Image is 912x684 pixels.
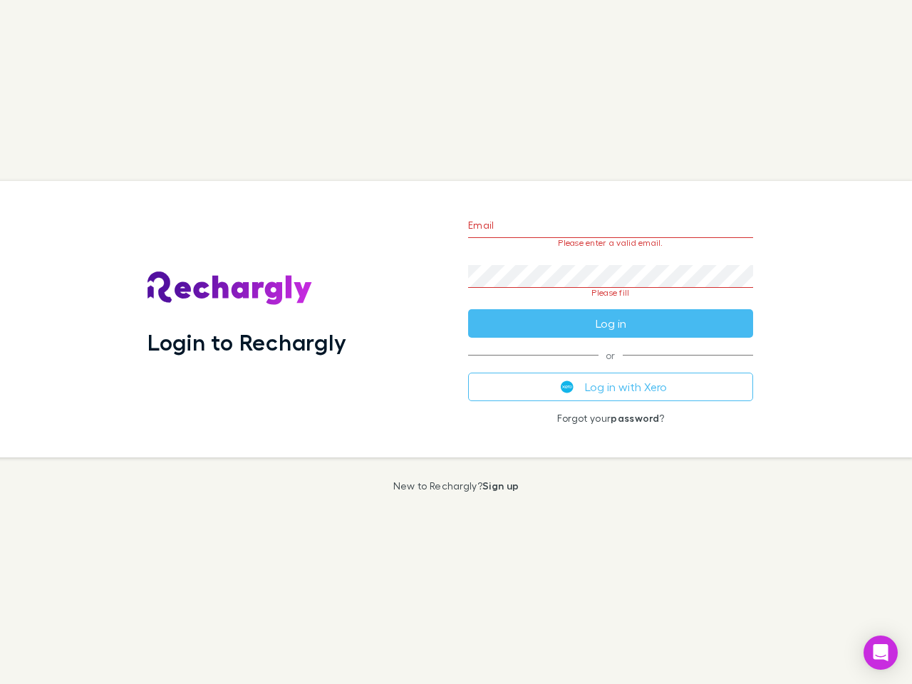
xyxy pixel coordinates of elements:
button: Log in [468,309,753,338]
a: Sign up [482,480,519,492]
p: New to Rechargly? [393,480,519,492]
img: Rechargly's Logo [147,271,313,306]
p: Please fill [468,288,753,298]
div: Open Intercom Messenger [864,636,898,670]
p: Forgot your ? [468,413,753,424]
button: Log in with Xero [468,373,753,401]
h1: Login to Rechargly [147,328,346,356]
p: Please enter a valid email. [468,238,753,248]
a: password [611,412,659,424]
img: Xero's logo [561,380,574,393]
